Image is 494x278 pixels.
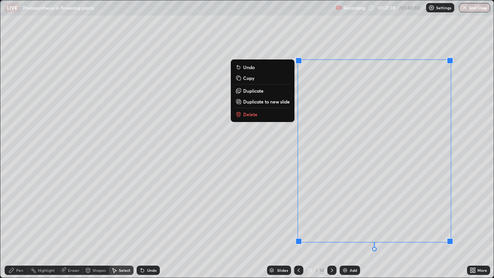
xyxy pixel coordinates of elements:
img: class-settings-icons [428,5,435,11]
div: / [316,268,318,273]
div: Pen [16,268,23,272]
button: Duplicate [234,86,291,95]
p: Copy [243,75,254,81]
div: 17 [306,268,314,273]
button: End Class [459,3,490,12]
p: Recording [343,5,365,11]
p: Duplicate [243,88,264,94]
button: Undo [234,63,291,72]
div: Eraser [68,268,80,272]
button: Copy [234,73,291,83]
div: Slides [277,268,288,272]
div: Undo [147,268,157,272]
div: Shapes [93,268,106,272]
button: Duplicate to new slide [234,97,291,106]
p: Undo [243,64,255,70]
p: Settings [436,6,451,10]
img: recording.375f2c34.svg [336,5,342,11]
p: Duplicate to new slide [243,98,290,105]
img: add-slide-button [342,267,348,273]
div: Add [350,268,357,272]
p: Photosynthesis in flowering plants [23,5,94,11]
div: Highlight [38,268,55,272]
div: 18 [320,267,324,274]
p: LIVE [7,5,17,11]
button: Delete [234,110,291,119]
img: end-class-cross [462,5,468,11]
div: More [477,268,487,272]
div: Select [119,268,130,272]
p: Delete [243,111,257,117]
